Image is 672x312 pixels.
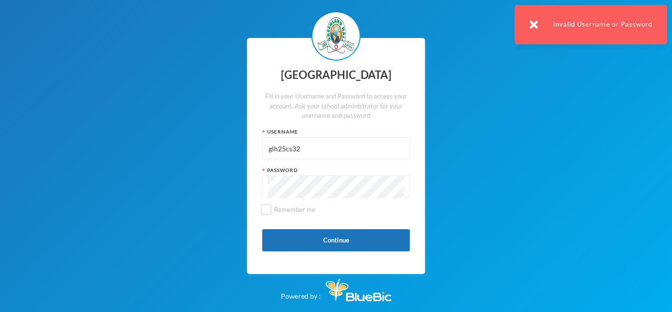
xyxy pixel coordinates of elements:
[515,5,667,44] div: Invalid Username or Password
[270,206,319,213] span: Remember me
[262,167,410,174] div: Password
[281,274,392,301] div: Powered by :
[326,279,392,301] img: Bluebic
[262,128,410,136] div: Username
[262,92,410,121] div: Fill in your Username and Password to access your account. Ask your school administrator for your...
[262,229,410,251] button: Continue
[262,66,410,85] div: [GEOGRAPHIC_DATA]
